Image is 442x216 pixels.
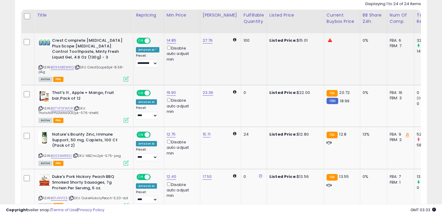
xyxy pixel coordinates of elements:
[327,174,338,181] small: FBA
[390,43,410,49] div: FBM: 7
[421,43,435,48] small: (2110.1%)
[38,132,129,165] div: ASIN:
[269,12,321,18] div: Listed Price
[38,174,51,186] img: 51q+z4PHCuL._SL40_.jpg
[6,207,104,213] div: seller snap | |
[417,185,441,190] div: 0
[327,98,338,104] small: FBM
[269,90,297,95] b: Listed Price:
[327,90,338,97] small: FBA
[52,174,125,192] b: Duke's Pork Hickory Peach BBQ Smoked Shorty Sausages, 7g Protein Per Serving, 5 oz.
[52,132,125,150] b: Nature's Bounty Zinc, Immune Support, 50 mg, Caplets, 100 Ct (Pack of 2)
[203,90,213,96] a: 23.36
[38,38,51,47] img: 5190IjruTcS._SL40_.jpg
[38,38,129,81] div: ASIN:
[51,207,77,213] a: Terms of Use
[38,106,99,115] span: | SKU: ThatsItAPPLEMANGO12pk-11.76-khe16
[244,12,264,25] div: Fulfillable Quantity
[327,12,358,25] div: Current Buybox Price
[269,90,319,95] div: $22.00
[137,175,145,180] span: ON
[136,141,157,146] div: Amazon AI
[417,142,441,148] div: 58.82
[38,118,52,123] span: All listings currently available for purchase on Amazon
[137,38,145,43] span: ON
[136,183,157,189] div: Amazon AI
[6,207,28,213] strong: Copyright
[269,38,319,43] div: $15.01
[167,139,195,156] div: Disable auto adjust min
[365,1,421,7] div: Displaying 1 to 24 of 24 items
[421,137,436,142] small: (-10.01%)
[136,54,159,67] div: Preset:
[339,174,349,179] span: 13.55
[363,174,382,179] div: 0%
[53,118,63,123] span: FBA
[136,190,159,204] div: Preset:
[167,90,176,96] a: 19.90
[269,132,319,137] div: $12.80
[390,137,410,142] div: FBM: 2
[244,90,262,95] div: 0
[390,90,410,95] div: FBA: 16
[51,106,73,111] a: B07VFSFWDP
[78,207,104,213] a: Privacy Policy
[73,153,121,158] span: | SKU: NBZinc2pk-5.75-pwg
[269,174,319,179] div: $13.56
[417,132,441,137] div: 52.93
[390,174,410,179] div: FBA: 7
[37,12,131,18] div: Title
[38,90,51,102] img: 41P3eCtCNBL._SL40_.jpg
[390,95,410,101] div: FBM: 3
[417,174,441,179] div: 13.61
[203,131,211,137] a: 15.71
[38,132,51,144] img: 41SkNXQezBL._SL40_.jpg
[363,38,382,43] div: 0%
[137,132,145,137] span: ON
[203,37,213,43] a: 27.76
[339,131,346,137] span: 12.8
[150,132,159,137] span: OFF
[417,101,441,106] div: 0
[167,131,176,137] a: 12.75
[390,180,410,185] div: FBM: 1
[51,196,68,201] a: B01J4IV12E
[269,131,297,137] b: Listed Price:
[69,196,128,200] span: | SKU: DukeHickoryPeach-5.20-dot
[390,12,412,25] div: Num of Comp.
[51,153,72,158] a: B00E4MRRSI
[52,90,125,103] b: That's It , Apple + Mango, Fruit bar,Pack of 12
[167,174,176,180] a: 12.40
[417,96,425,100] small: (0%)
[53,77,63,82] span: FBA
[136,106,159,119] div: Preset:
[167,181,195,199] div: Disable auto adjust min
[167,45,195,62] div: Disable auto adjust min
[167,12,198,18] div: Min Price
[203,12,238,18] div: [PERSON_NAME]
[417,12,439,25] div: Total Rev.
[340,98,349,104] span: 18.99
[150,175,159,180] span: OFF
[327,132,338,138] small: FBA
[52,38,125,61] b: Crest Complete [MEDICAL_DATA] Plus Scope [MEDICAL_DATA] Control Toothpaste, Minty Fresh Liquid Ge...
[410,207,436,213] span: 2025-08-18 03:33 GMT
[167,97,195,114] div: Disable auto adjust min
[417,38,441,43] div: 328.2
[390,38,410,43] div: FBA: 6
[136,47,159,52] div: Amazon AI *
[417,49,441,54] div: 14.85
[167,37,176,43] a: 14.85
[38,161,52,166] span: All listings currently available for purchase on Amazon
[150,38,159,43] span: OFF
[339,90,350,95] span: 20.72
[53,161,63,166] span: FBA
[38,90,129,122] div: ASIN:
[38,77,52,82] span: All listings currently available for purchase on Amazon
[363,90,382,95] div: 0%
[150,91,159,96] span: OFF
[363,132,382,137] div: 13%
[244,174,262,179] div: 0
[417,90,441,95] div: 0
[136,12,161,18] div: Repricing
